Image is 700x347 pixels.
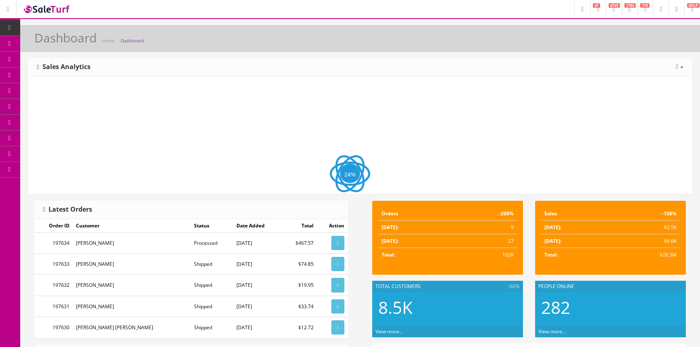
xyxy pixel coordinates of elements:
[34,31,97,44] h1: Dashboard
[449,234,517,248] td: 27
[382,238,398,244] strong: [DATE]:
[508,283,520,290] span: 60%
[35,317,73,338] td: 197630
[233,219,282,233] td: Date Added
[282,317,317,338] td: $12.72
[73,317,191,338] td: [PERSON_NAME] [PERSON_NAME]
[233,233,282,254] td: [DATE]
[449,207,517,221] td: -200%
[382,251,395,258] strong: Total:
[191,233,233,254] td: Processed
[35,233,73,254] td: 197634
[541,298,680,317] h2: 282
[35,296,73,317] td: 197631
[538,328,566,335] a: View more...
[233,317,282,338] td: [DATE]
[191,219,233,233] td: Status
[121,38,144,44] a: Dashboard
[282,233,317,254] td: $467.57
[317,219,348,233] td: Action
[449,221,517,234] td: 9
[544,224,561,231] strong: [DATE]:
[191,254,233,275] td: Shipped
[233,296,282,317] td: [DATE]
[102,38,114,44] a: Home
[609,3,620,8] span: 6745
[382,224,398,231] strong: [DATE]:
[611,207,680,221] td: -158%
[282,219,317,233] td: Total
[282,296,317,317] td: $33.74
[35,275,73,296] td: 197632
[640,3,649,8] span: 115
[35,219,73,233] td: Order ID
[378,207,449,221] td: Orders
[73,296,191,317] td: [PERSON_NAME]
[544,251,558,258] strong: Total:
[611,234,680,248] td: $6.6K
[611,221,680,234] td: $2.5K
[191,296,233,317] td: Shipped
[191,275,233,296] td: Shipped
[611,248,680,262] td: $28.3M
[449,248,517,262] td: 162K
[233,254,282,275] td: [DATE]
[73,219,191,233] td: Customer
[375,328,403,335] a: View more...
[541,207,611,221] td: Sales
[233,275,282,296] td: [DATE]
[43,206,92,213] h3: Latest Orders
[282,254,317,275] td: $74.85
[535,281,686,292] div: People Online
[23,4,71,15] img: SaleTurf
[191,317,233,338] td: Shipped
[372,281,523,292] div: Total Customers
[687,3,700,8] span: HELP
[37,63,91,71] h3: Sales Analytics
[35,254,73,275] td: 197633
[544,238,561,244] strong: [DATE]:
[282,275,317,296] td: $19.95
[73,275,191,296] td: [PERSON_NAME]
[73,233,191,254] td: [PERSON_NAME]
[378,298,517,317] h2: 8.5K
[73,254,191,275] td: [PERSON_NAME]
[593,3,600,8] span: 47
[624,3,636,8] span: 1763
